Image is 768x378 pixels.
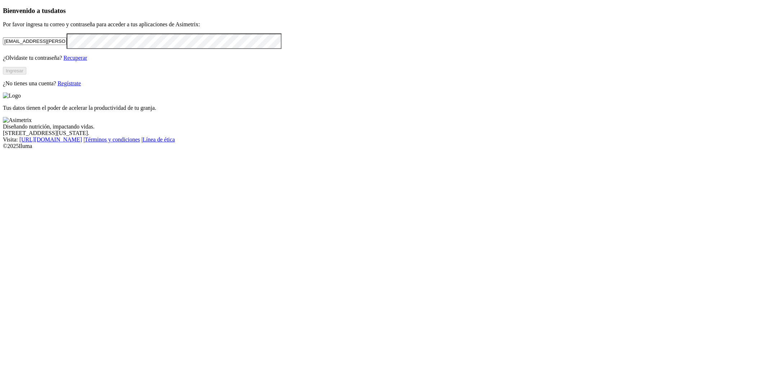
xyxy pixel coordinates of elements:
h3: Bienvenido a tus [3,7,765,15]
a: Regístrate [58,80,81,86]
span: datos [50,7,66,14]
button: Ingresar [3,67,26,75]
div: Visita : | | [3,136,765,143]
a: Términos y condiciones [85,136,140,143]
img: Asimetrix [3,117,32,123]
input: Tu correo [3,37,67,45]
p: ¿Olvidaste tu contraseña? [3,55,765,61]
a: Recuperar [63,55,87,61]
a: Línea de ética [143,136,175,143]
p: Por favor ingresa tu correo y contraseña para acceder a tus aplicaciones de Asimetrix: [3,21,765,28]
a: [URL][DOMAIN_NAME] [19,136,82,143]
div: Diseñando nutrición, impactando vidas. [3,123,765,130]
p: ¿No tienes una cuenta? [3,80,765,87]
div: © 2025 Iluma [3,143,765,149]
div: [STREET_ADDRESS][US_STATE]. [3,130,765,136]
img: Logo [3,93,21,99]
p: Tus datos tienen el poder de acelerar la productividad de tu granja. [3,105,765,111]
